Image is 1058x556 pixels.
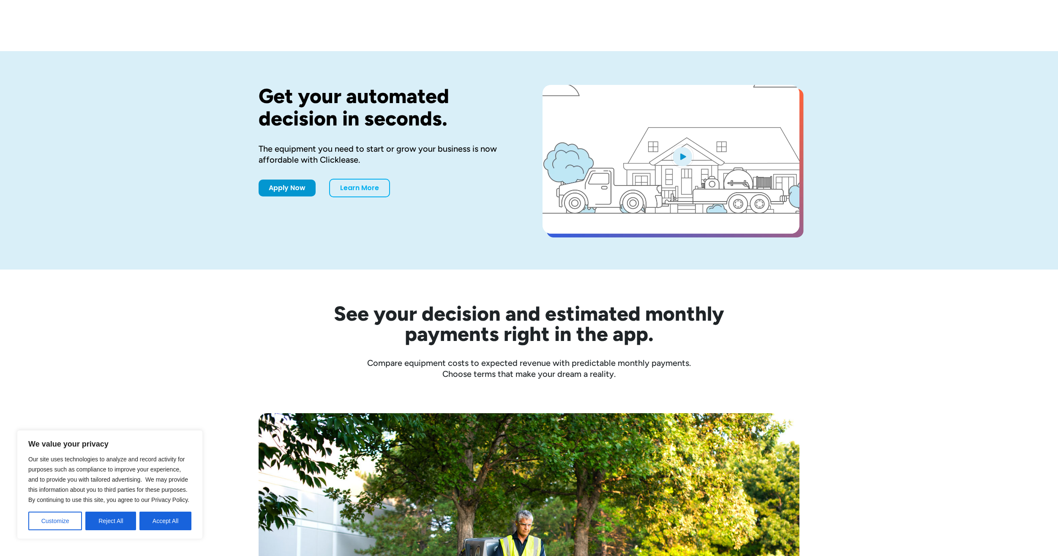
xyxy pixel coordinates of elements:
button: Accept All [139,512,191,530]
button: Customize [28,512,82,530]
h2: See your decision and estimated monthly payments right in the app. [292,303,766,344]
span: Our site uses technologies to analyze and record activity for purposes such as compliance to impr... [28,456,189,503]
p: We value your privacy [28,439,191,449]
h1: Get your automated decision in seconds. [259,85,515,130]
button: Reject All [85,512,136,530]
a: Learn More [329,179,390,197]
div: The equipment you need to start or grow your business is now affordable with Clicklease. [259,143,515,165]
a: open lightbox [543,85,799,234]
div: Compare equipment costs to expected revenue with predictable monthly payments. Choose terms that ... [259,357,799,379]
img: Blue play button logo on a light blue circular background [671,144,694,168]
div: We value your privacy [17,430,203,539]
a: Apply Now [259,180,316,196]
